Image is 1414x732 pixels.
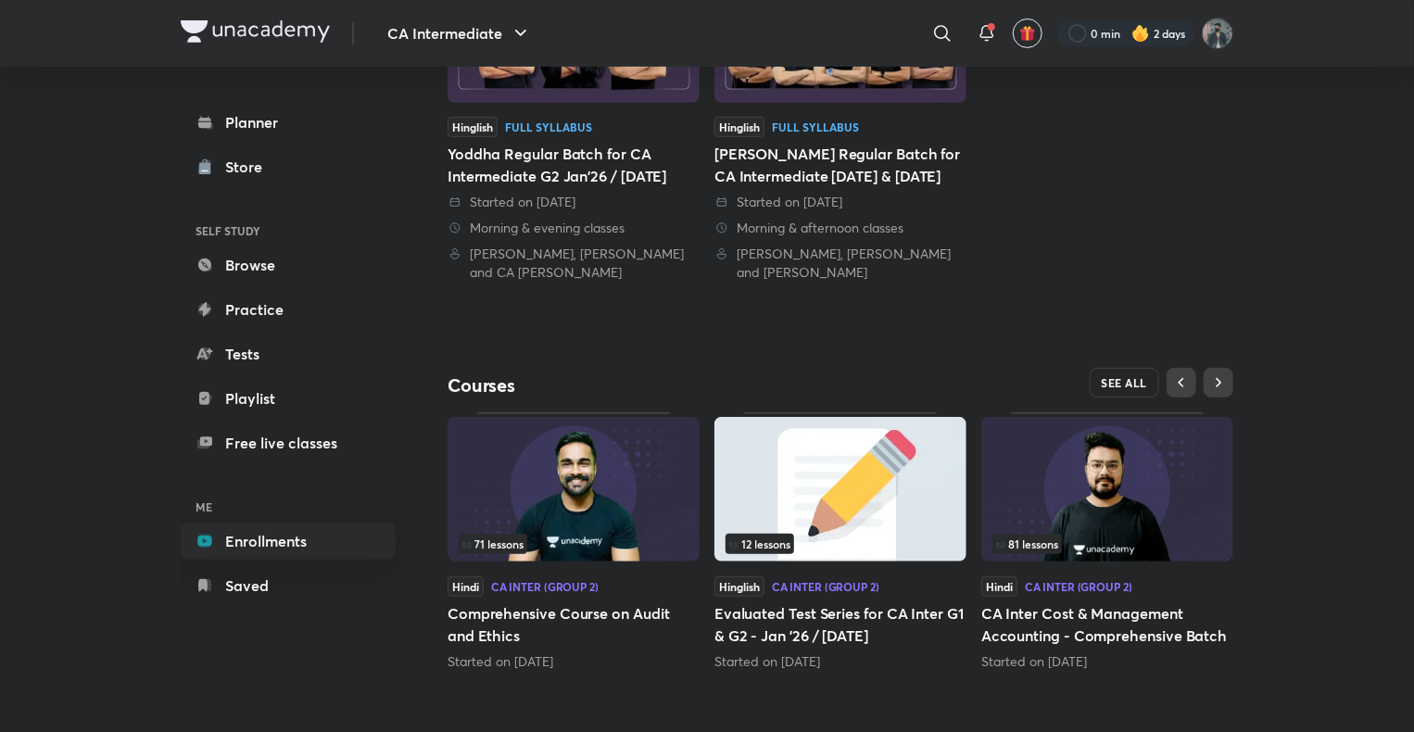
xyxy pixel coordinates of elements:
[181,523,396,560] a: Enrollments
[714,602,966,647] h5: Evaluated Test Series for CA Inter G1 & G2 - Jan '26 / [DATE]
[181,491,396,523] h6: ME
[448,576,484,597] span: Hindi
[981,417,1233,562] img: Thumbnail
[726,534,955,554] div: infocontainer
[225,156,273,178] div: Store
[181,380,396,417] a: Playlist
[462,538,524,549] span: 71 lessons
[181,335,396,372] a: Tests
[181,424,396,461] a: Free live classes
[981,602,1233,647] h5: CA Inter Cost & Management Accounting - Comprehensive Batch
[181,20,330,43] img: Company Logo
[448,143,700,187] div: Yoddha Regular Batch for CA Intermediate G2 Jan'26 / [DATE]
[459,534,688,554] div: infocontainer
[181,291,396,328] a: Practice
[181,20,330,47] a: Company Logo
[505,121,592,133] div: Full Syllabus
[726,534,955,554] div: infosection
[1090,368,1160,398] button: SEE ALL
[981,576,1017,597] span: Hindi
[726,534,955,554] div: left
[181,246,396,284] a: Browse
[448,245,700,282] div: Aditya Sharma, Shantam Gupta and CA Kishan Kumar
[1025,581,1132,592] div: CA Inter (Group 2)
[992,534,1222,554] div: left
[1202,18,1233,49] img: Harsh Raj
[714,576,764,597] span: Hinglish
[714,652,966,671] div: Started on Aug 31
[1019,25,1036,42] img: avatar
[729,538,790,549] span: 12 lessons
[376,15,543,52] button: CA Intermediate
[772,121,859,133] div: Full Syllabus
[1102,376,1148,389] span: SEE ALL
[992,534,1222,554] div: infocontainer
[992,534,1222,554] div: infosection
[181,215,396,246] h6: SELF STUDY
[459,534,688,554] div: infosection
[181,148,396,185] a: Store
[714,219,966,237] div: Morning & afternoon classes
[448,117,498,137] span: Hinglish
[981,412,1233,670] div: CA Inter Cost & Management Accounting - Comprehensive Batch
[448,417,700,562] img: Thumbnail
[1013,19,1042,48] button: avatar
[448,373,840,398] h4: Courses
[772,581,879,592] div: CA Inter (Group 2)
[714,412,966,670] div: Evaluated Test Series for CA Inter G1 & G2 - Jan '26 / May '26
[448,652,700,671] div: Started on Jul 18
[181,104,396,141] a: Planner
[996,538,1058,549] span: 81 lessons
[981,652,1233,671] div: Started on Jul 15
[714,143,966,187] div: [PERSON_NAME] Regular Batch for CA Intermediate [DATE] & [DATE]
[181,567,396,604] a: Saved
[448,219,700,237] div: Morning & evening classes
[448,602,700,647] h5: Comprehensive Course on Audit and Ethics
[1131,24,1150,43] img: streak
[448,193,700,211] div: Started on 15 Jul 2025
[714,117,764,137] span: Hinglish
[491,581,599,592] div: CA Inter (Group 2)
[714,193,966,211] div: Started on 12 Mar 2025
[714,417,966,562] img: Thumbnail
[459,534,688,554] div: left
[448,412,700,670] div: Comprehensive Course on Audit and Ethics
[714,245,966,282] div: Nakul Katheria, Ankit Oberoi and Arvind Tuli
